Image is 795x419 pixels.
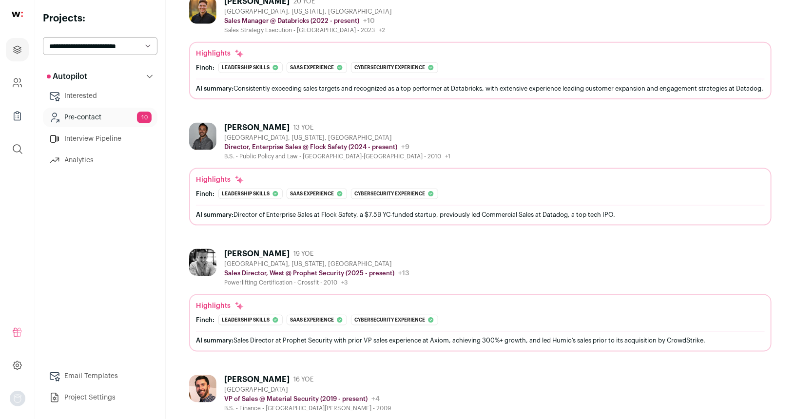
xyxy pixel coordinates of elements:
[6,104,29,128] a: Company Lists
[196,316,214,324] div: Finch:
[363,18,375,24] span: +10
[224,405,391,413] div: B.S. - Finance - [GEOGRAPHIC_DATA][PERSON_NAME] - 2009
[43,366,157,386] a: Email Templates
[287,62,347,73] div: Saas experience
[189,123,216,150] img: 7fbad64e3ac670ad92253057b7e4eacf11f0eafabf8050c7a41ca39028a81685
[196,49,244,58] div: Highlights
[196,209,765,220] div: Director of Enterprise Sales at Flock Safety, a $7.5B YC-funded startup, previously led Commercia...
[287,189,347,199] div: Saas experience
[224,386,391,394] div: [GEOGRAPHIC_DATA]
[196,190,214,198] div: Finch:
[224,134,450,142] div: [GEOGRAPHIC_DATA], [US_STATE], [GEOGRAPHIC_DATA]
[43,86,157,106] a: Interested
[224,396,368,403] p: VP of Sales @ Material Security (2019 - present)
[189,249,772,352] a: [PERSON_NAME] 19 YOE [GEOGRAPHIC_DATA], [US_STATE], [GEOGRAPHIC_DATA] Sales Director, West @ Prop...
[43,129,157,149] a: Interview Pipeline
[293,124,313,132] span: 13 YOE
[445,153,450,159] span: +1
[224,143,397,151] p: Director, Enterprise Sales @ Flock Safety (2024 - present)
[351,315,438,325] div: Cybersecurity experience
[196,83,765,94] div: Consistently exceeding sales targets and recognized as a top performer at Databricks, with extens...
[6,38,29,61] a: Projects
[189,375,216,402] img: 406b95c320ef8dc0dcb2e3347b3ec9802e01f02a23c7548a47225c806a32cd7b
[218,62,283,73] div: Leadership skills
[196,175,244,185] div: Highlights
[196,64,214,72] div: Finch:
[371,396,380,403] span: +4
[401,144,409,151] span: +9
[341,280,348,286] span: +3
[224,260,409,268] div: [GEOGRAPHIC_DATA], [US_STATE], [GEOGRAPHIC_DATA]
[10,391,25,406] button: Open dropdown
[43,67,157,86] button: Autopilot
[379,27,385,33] span: +2
[218,315,283,325] div: Leadership skills
[43,388,157,407] a: Project Settings
[43,108,157,127] a: Pre-contact10
[196,211,233,218] span: AI summary:
[398,270,409,277] span: +13
[224,8,392,16] div: [GEOGRAPHIC_DATA], [US_STATE], [GEOGRAPHIC_DATA]
[224,375,290,385] div: [PERSON_NAME]
[196,338,233,344] span: AI summary:
[224,17,359,25] p: Sales Manager @ Databricks (2022 - present)
[293,250,313,258] span: 19 YOE
[43,12,157,25] h2: Projects:
[12,12,23,17] img: wellfound-shorthand-0d5821cbd27db2630d0214b213865d53afaa358527fdda9d0ea32b1df1b89c2c.svg
[10,391,25,406] img: nopic.png
[137,112,152,123] span: 10
[189,249,216,276] img: a9939cbc9b4fe944627e94412ea8874bcc622b8907c272f605185a0d7d7635b2
[43,151,157,170] a: Analytics
[224,249,290,259] div: [PERSON_NAME]
[6,71,29,95] a: Company and ATS Settings
[224,269,394,277] p: Sales Director, West @ Prophet Security (2025 - present)
[224,123,290,133] div: [PERSON_NAME]
[196,336,765,346] div: Sales Director at Prophet Security with prior VP sales experience at Axiom, achieving 300%+ growt...
[196,85,233,92] span: AI summary:
[47,71,87,82] p: Autopilot
[351,62,438,73] div: Cybersecurity experience
[293,376,313,384] span: 16 YOE
[224,279,409,286] div: Powerlifting Certification - Crossfit - 2010
[218,189,283,199] div: Leadership skills
[351,189,438,199] div: Cybersecurity experience
[196,301,244,311] div: Highlights
[189,123,772,226] a: [PERSON_NAME] 13 YOE [GEOGRAPHIC_DATA], [US_STATE], [GEOGRAPHIC_DATA] Director, Enterprise Sales ...
[224,152,450,160] div: B.S. - Public Policy and Law - [GEOGRAPHIC_DATA]-[GEOGRAPHIC_DATA] - 2010
[287,315,347,325] div: Saas experience
[224,26,392,34] div: Sales Strategy Execution - [GEOGRAPHIC_DATA] - 2023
